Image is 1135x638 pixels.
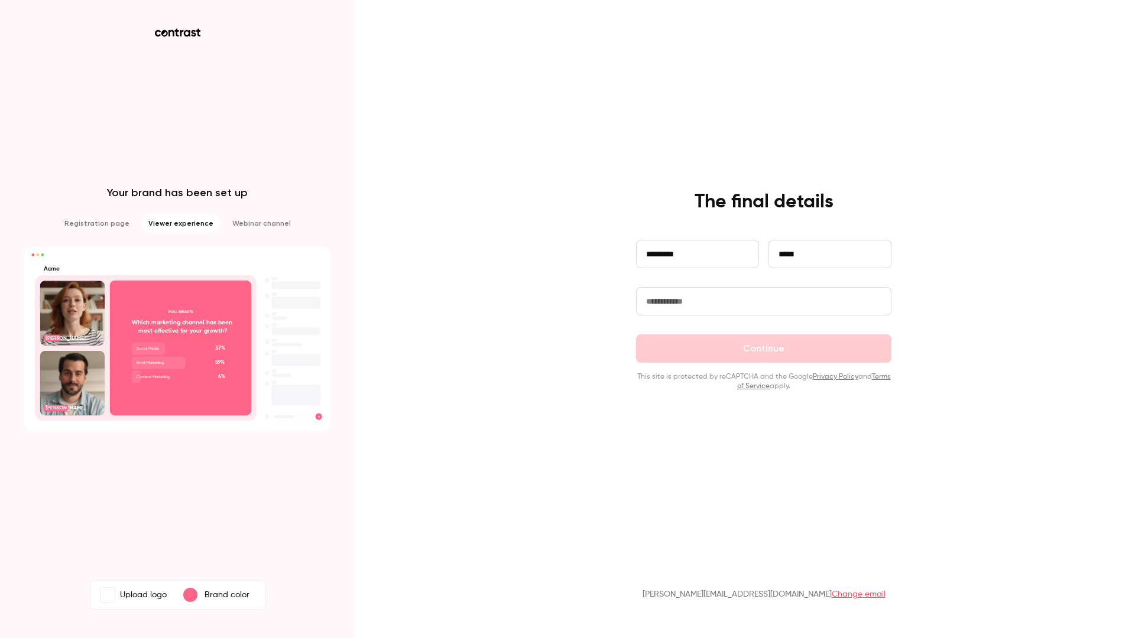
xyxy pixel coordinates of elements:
li: Viewer experience [141,214,220,233]
p: This site is protected by reCAPTCHA and the Google and apply. [636,372,891,391]
p: [PERSON_NAME][EMAIL_ADDRESS][DOMAIN_NAME] [643,588,886,600]
li: Registration page [57,214,137,233]
button: Brand color [174,583,262,607]
label: AcmeUpload logo [93,583,174,607]
li: Webinar channel [225,214,298,233]
img: Acme [100,588,115,602]
p: Your brand has been set up [107,185,248,200]
p: Brand color [205,589,249,601]
h4: The final details [695,190,834,214]
a: Change email [832,590,886,598]
a: Privacy Policy [813,373,858,380]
